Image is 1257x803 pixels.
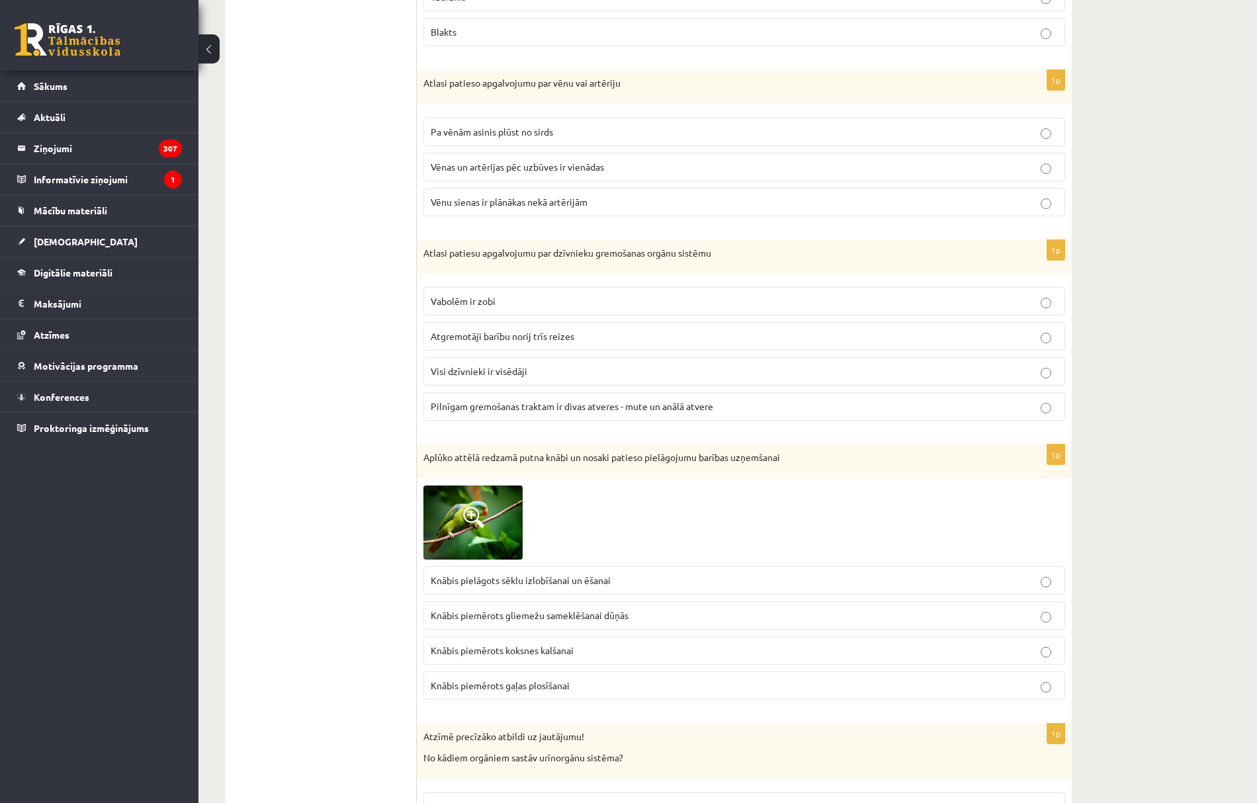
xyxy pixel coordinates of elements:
[1047,239,1065,261] p: 1p
[17,164,182,194] a: Informatīvie ziņojumi1
[431,400,713,412] span: Pilnīgam gremošanas traktam ir divas atveres - mute un anālā atvere
[34,204,107,216] span: Mācību materiāli
[423,77,999,90] p: Atlasi patieso apgalvojumu par vēnu vai artēriju
[1047,69,1065,91] p: 1p
[1041,368,1051,378] input: Visi dzīvnieki ir visēdāji
[423,451,999,464] p: Aplūko attēlā redzamā putna knābi un nosaki patieso pielāgojumu barības uzņemšanai
[431,295,496,307] span: Vabolēm ir zobi
[17,102,182,132] a: Aktuāli
[17,319,182,350] a: Atzīmes
[431,196,587,208] span: Vēnu sienas ir plānākas nekā artērijām
[15,23,120,56] a: Rīgas 1. Tālmācības vidusskola
[34,80,67,92] span: Sākums
[1041,333,1051,343] input: Atgremotāji barību norij trīs reizes
[431,330,574,342] span: Atgremotāji barību norij trīs reizes
[1041,198,1051,209] input: Vēnu sienas ir plānākas nekā artērijām
[1047,444,1065,465] p: 1p
[1041,577,1051,587] input: Knābis pielāgots sēklu izlobīšanai un ēšanai
[423,486,523,560] img: 1.jpg
[1041,128,1051,139] input: Pa vēnām asinis plūst no sirds
[34,422,149,434] span: Proktoringa izmēģinājums
[1041,403,1051,413] input: Pilnīgam gremošanas traktam ir divas atveres - mute un anālā atvere
[431,609,628,621] span: Knābis piemērots gliemežu sameklēšanai dūņās
[431,679,570,691] span: Knābis piemērots gaļas plosīšanai
[34,111,65,123] span: Aktuāli
[423,247,999,260] p: Atlasi patiesu apgalvojumu par dzīvnieku gremošanas orgānu sistēmu
[423,751,999,765] p: No kādiem orgāniem sastāv urīnorgānu sistēma?
[1041,28,1051,39] input: Blakts
[1041,682,1051,693] input: Knābis piemērots gaļas plosīšanai
[34,391,89,403] span: Konferences
[431,161,604,173] span: Vēnas un artērijas pēc uzbūves ir vienādas
[34,133,182,163] legend: Ziņojumi
[17,226,182,257] a: [DEMOGRAPHIC_DATA]
[431,365,527,377] span: Visi dzīvnieki ir visēdāji
[431,644,574,656] span: Knābis piemērots koksnes kalšanai
[34,329,69,341] span: Atzīmes
[17,288,182,319] a: Maksājumi
[17,133,182,163] a: Ziņojumi307
[1041,612,1051,622] input: Knābis piemērots gliemežu sameklēšanai dūņās
[1041,647,1051,657] input: Knābis piemērots koksnes kalšanai
[17,382,182,412] a: Konferences
[17,257,182,288] a: Digitālie materiāli
[431,126,553,138] span: Pa vēnām asinis plūst no sirds
[1041,163,1051,174] input: Vēnas un artērijas pēc uzbūves ir vienādas
[34,360,138,372] span: Motivācijas programma
[159,140,182,157] i: 307
[431,574,611,586] span: Knābis pielāgots sēklu izlobīšanai un ēšanai
[1047,723,1065,744] p: 1p
[34,288,182,319] legend: Maksājumi
[17,195,182,226] a: Mācību materiāli
[17,71,182,101] a: Sākums
[1041,298,1051,308] input: Vabolēm ir zobi
[17,413,182,443] a: Proktoringa izmēģinājums
[34,164,182,194] legend: Informatīvie ziņojumi
[17,351,182,381] a: Motivācijas programma
[164,171,182,189] i: 1
[34,267,112,278] span: Digitālie materiāli
[423,730,999,743] p: Atzīmē precīzāko atbildi uz jautājumu!
[431,26,456,38] span: Blakts
[34,235,138,247] span: [DEMOGRAPHIC_DATA]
